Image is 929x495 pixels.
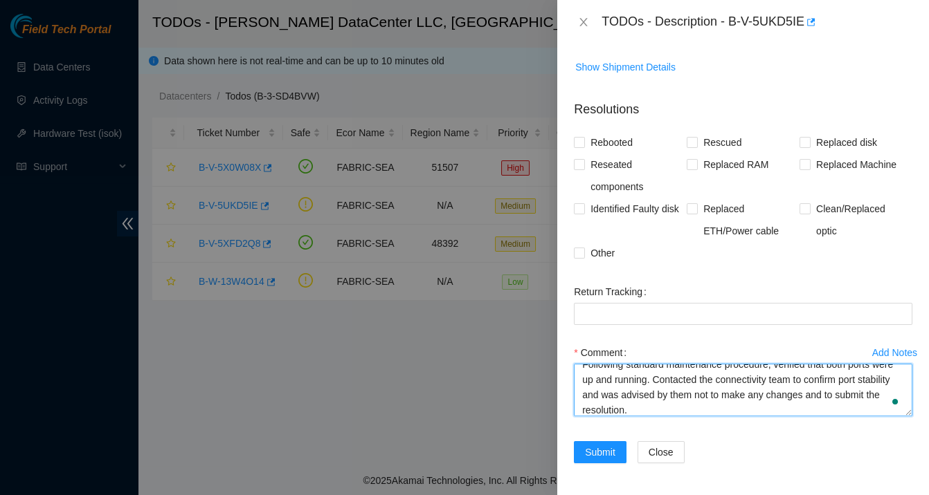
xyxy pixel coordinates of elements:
label: Return Tracking [574,281,652,303]
div: TODOs - Description - B-V-5UKD5IE [602,11,912,33]
button: Close [574,16,593,29]
button: Close [638,441,685,463]
label: Comment [574,342,632,364]
span: close [578,17,589,28]
textarea: To enrich screen reader interactions, please activate Accessibility in Grammarly extension settings [574,364,912,416]
span: Close [649,445,674,460]
span: Submit [585,445,615,460]
span: Rebooted [585,131,638,153]
span: Replaced disk [811,131,883,153]
span: Rescued [698,131,747,153]
span: Replaced RAM [698,153,774,176]
span: Reseated components [585,153,687,198]
span: Show Shipment Details [575,59,676,75]
button: Submit [574,441,626,463]
button: Add Notes [872,342,918,364]
span: Other [585,242,620,264]
span: Clean/Replaced optic [811,198,912,242]
span: Replaced Machine [811,153,902,176]
button: Show Shipment Details [575,56,676,78]
div: Add Notes [872,348,917,357]
span: Identified Faulty disk [585,198,685,220]
span: Replaced ETH/Power cable [698,198,800,242]
p: Resolutions [574,89,912,119]
input: Return Tracking [574,303,912,325]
